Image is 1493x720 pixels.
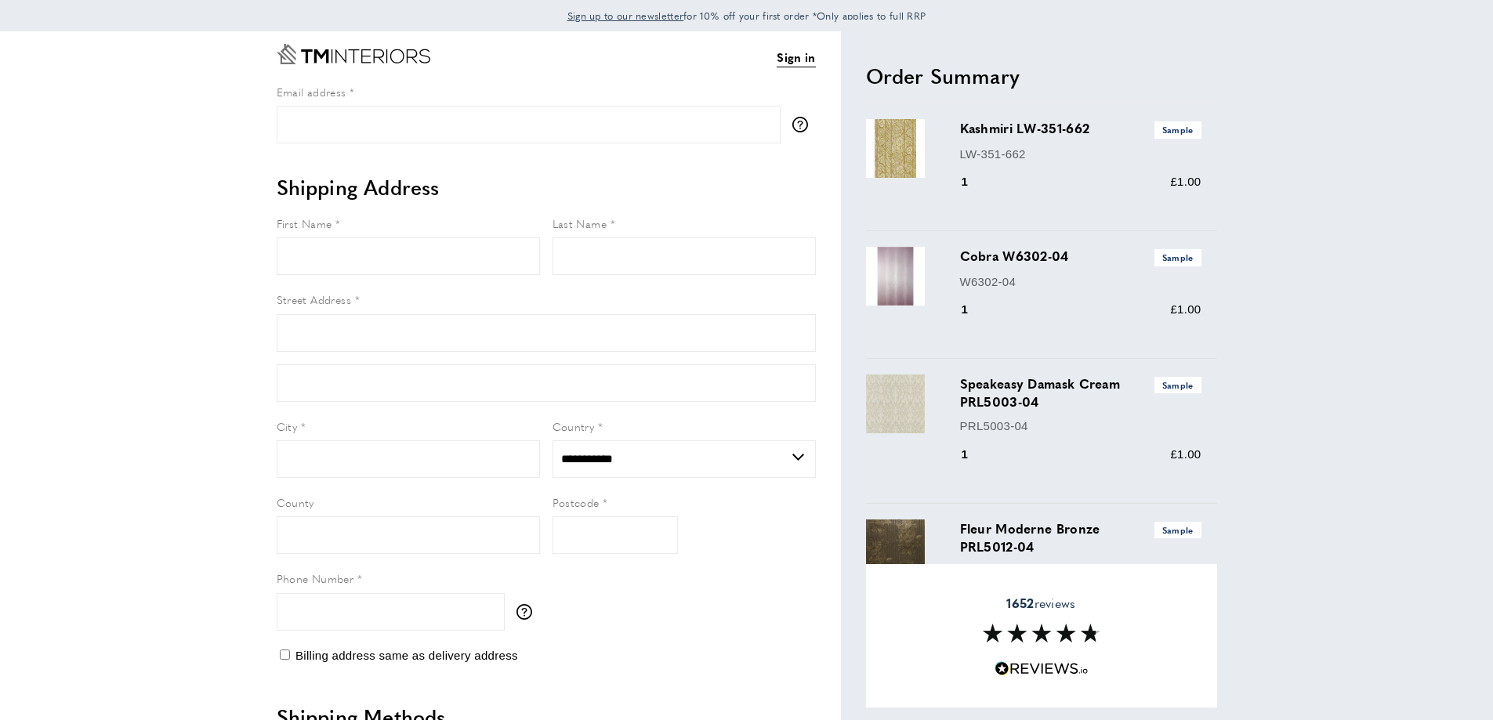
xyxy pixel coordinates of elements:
input: Billing address same as delivery address [280,649,290,660]
img: Reviews.io 5 stars [995,661,1089,676]
span: Country [553,418,595,434]
span: Phone Number [277,570,354,586]
a: Go to Home page [277,44,430,64]
span: First Name [277,215,332,231]
p: LW-351-662 [960,145,1201,164]
span: Billing address same as delivery address [295,649,518,662]
h3: Cobra W6302-04 [960,247,1201,266]
a: Sign up to our newsletter [567,8,684,24]
img: Reviews section [983,624,1100,642]
div: 1 [960,300,991,319]
span: Sample [1154,377,1201,393]
span: Street Address [277,291,352,307]
span: Sign up to our newsletter [567,9,684,23]
img: Cobra W6302-04 [866,247,925,306]
span: £1.00 [1170,302,1201,316]
img: Fleur Moderne Bronze PRL5012-04 [866,519,925,578]
p: PRL5012-04 [960,562,1201,581]
h3: Speakeasy Damask Cream PRL5003-04 [960,374,1201,411]
img: Speakeasy Damask Cream PRL5003-04 [866,374,925,433]
button: More information [792,117,816,132]
div: 1 [960,172,991,191]
span: Sample [1154,121,1201,138]
span: Postcode [553,494,600,510]
span: reviews [1006,595,1075,610]
p: W6302-04 [960,273,1201,291]
span: Sample [1154,522,1201,538]
span: Last Name [553,215,607,231]
p: PRL5003-04 [960,417,1201,436]
strong: 1652 [1006,593,1034,611]
div: 1 [960,445,991,464]
span: £1.00 [1170,175,1201,188]
span: Sample [1154,249,1201,266]
img: Kashmiri LW-351-662 [866,119,925,178]
span: County [277,494,314,510]
h3: Fleur Moderne Bronze PRL5012-04 [960,519,1201,555]
span: £1.00 [1170,447,1201,461]
h2: Shipping Address [277,173,816,201]
button: More information [516,604,540,620]
span: City [277,418,298,434]
a: Sign in [777,48,815,67]
h2: Order Summary [866,62,1217,90]
h3: Kashmiri LW-351-662 [960,119,1201,138]
span: Email address [277,84,346,99]
span: for 10% off your first order *Only applies to full RRP [567,9,926,23]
